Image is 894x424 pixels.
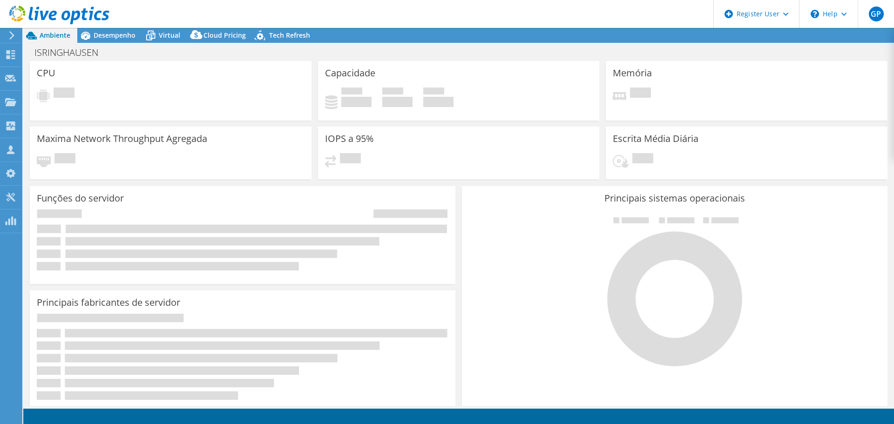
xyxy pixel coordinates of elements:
span: Virtual [159,31,180,40]
h3: Funções do servidor [37,193,124,203]
span: Total [423,87,444,97]
h3: Principais fabricantes de servidor [37,297,180,308]
h4: 0 GiB [382,97,413,107]
h3: IOPS a 95% [325,134,374,144]
span: Pendente [54,153,75,166]
h3: Principais sistemas operacionais [469,193,880,203]
span: Cloud Pricing [203,31,246,40]
svg: \n [811,10,819,18]
span: Pendente [632,153,653,166]
span: GP [869,7,884,21]
h1: ISRINGHAUSEN [30,47,113,58]
span: Desempenho [94,31,135,40]
span: Ambiente [40,31,70,40]
span: Usado [341,87,362,97]
h4: 0 GiB [341,97,372,107]
span: Pendente [630,87,651,100]
h4: 0 GiB [423,97,454,107]
h3: Maxima Network Throughput Agregada [37,134,207,144]
span: Pendente [54,87,74,100]
h3: CPU [37,68,55,78]
span: Tech Refresh [269,31,310,40]
h3: Escrita Média Diária [613,134,698,144]
span: Pendente [340,153,361,166]
h3: Memória [613,68,652,78]
h3: Capacidade [325,68,375,78]
span: Disponível [382,87,403,97]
